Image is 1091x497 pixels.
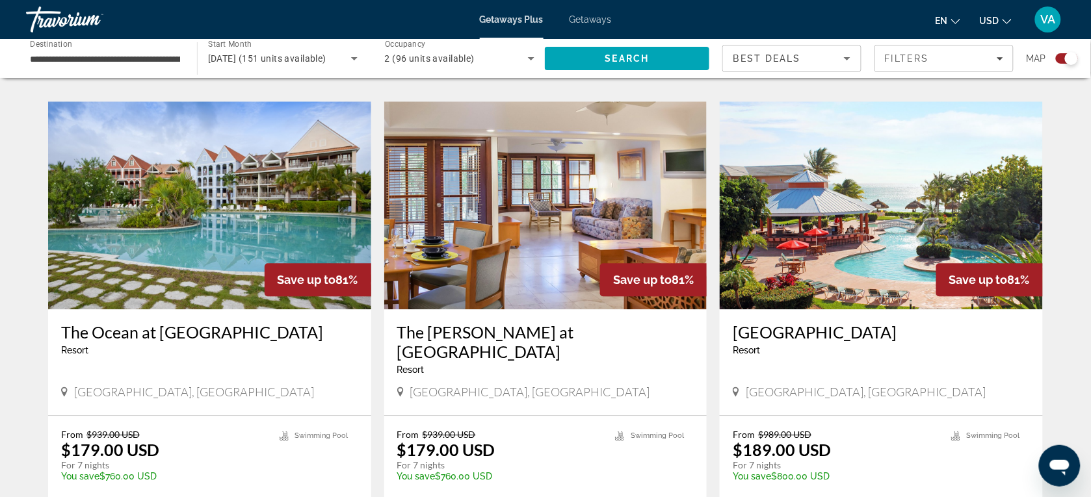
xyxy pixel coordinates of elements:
[758,429,811,440] span: $989.00 USD
[410,385,650,399] span: [GEOGRAPHIC_DATA], [GEOGRAPHIC_DATA]
[30,40,72,49] span: Destination
[631,431,684,440] span: Swimming Pool
[61,429,83,440] span: From
[733,322,1030,342] a: [GEOGRAPHIC_DATA]
[570,14,612,25] a: Getaways
[733,471,771,481] span: You save
[385,40,426,49] span: Occupancy
[397,322,694,361] a: The [PERSON_NAME] at [GEOGRAPHIC_DATA]
[874,45,1014,72] button: Filters
[397,364,425,375] span: Resort
[61,322,358,342] a: The Ocean at [GEOGRAPHIC_DATA]
[980,11,1012,30] button: Change currency
[1041,13,1056,26] span: VA
[720,101,1043,309] img: Island Seas Resort
[74,385,314,399] span: [GEOGRAPHIC_DATA], [GEOGRAPHIC_DATA]
[61,471,267,481] p: $760.00 USD
[397,440,495,459] p: $179.00 USD
[278,273,336,287] span: Save up to
[265,263,371,296] div: 81%
[980,16,999,26] span: USD
[30,51,180,67] input: Select destination
[733,440,831,459] p: $189.00 USD
[61,471,99,481] span: You save
[208,40,252,49] span: Start Month
[733,429,755,440] span: From
[733,459,938,471] p: For 7 nights
[885,53,929,64] span: Filters
[397,459,603,471] p: For 7 nights
[613,273,672,287] span: Save up to
[936,16,948,26] span: en
[385,53,475,64] span: 2 (96 units available)
[208,53,326,64] span: [DATE] (151 units available)
[605,53,650,64] span: Search
[397,471,603,481] p: $760.00 USD
[480,14,544,25] a: Getaways Plus
[733,53,801,64] span: Best Deals
[1031,6,1065,33] button: User Menu
[384,101,707,309] img: The Marlin at Taino Beach
[545,47,709,70] button: Search
[61,345,88,355] span: Resort
[397,471,436,481] span: You save
[733,51,850,66] mat-select: Sort by
[936,11,960,30] button: Change language
[61,440,159,459] p: $179.00 USD
[1039,445,1081,487] iframe: Button to launch messaging window
[967,431,1020,440] span: Swimming Pool
[949,273,1008,287] span: Save up to
[746,385,986,399] span: [GEOGRAPHIC_DATA], [GEOGRAPHIC_DATA]
[1027,49,1046,68] span: Map
[936,263,1043,296] div: 81%
[86,429,140,440] span: $939.00 USD
[61,459,267,471] p: For 7 nights
[397,429,419,440] span: From
[733,471,938,481] p: $800.00 USD
[423,429,476,440] span: $939.00 USD
[600,263,707,296] div: 81%
[48,101,371,309] img: The Ocean at Taino Beach
[26,3,156,36] a: Travorium
[733,345,760,355] span: Resort
[295,431,348,440] span: Swimming Pool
